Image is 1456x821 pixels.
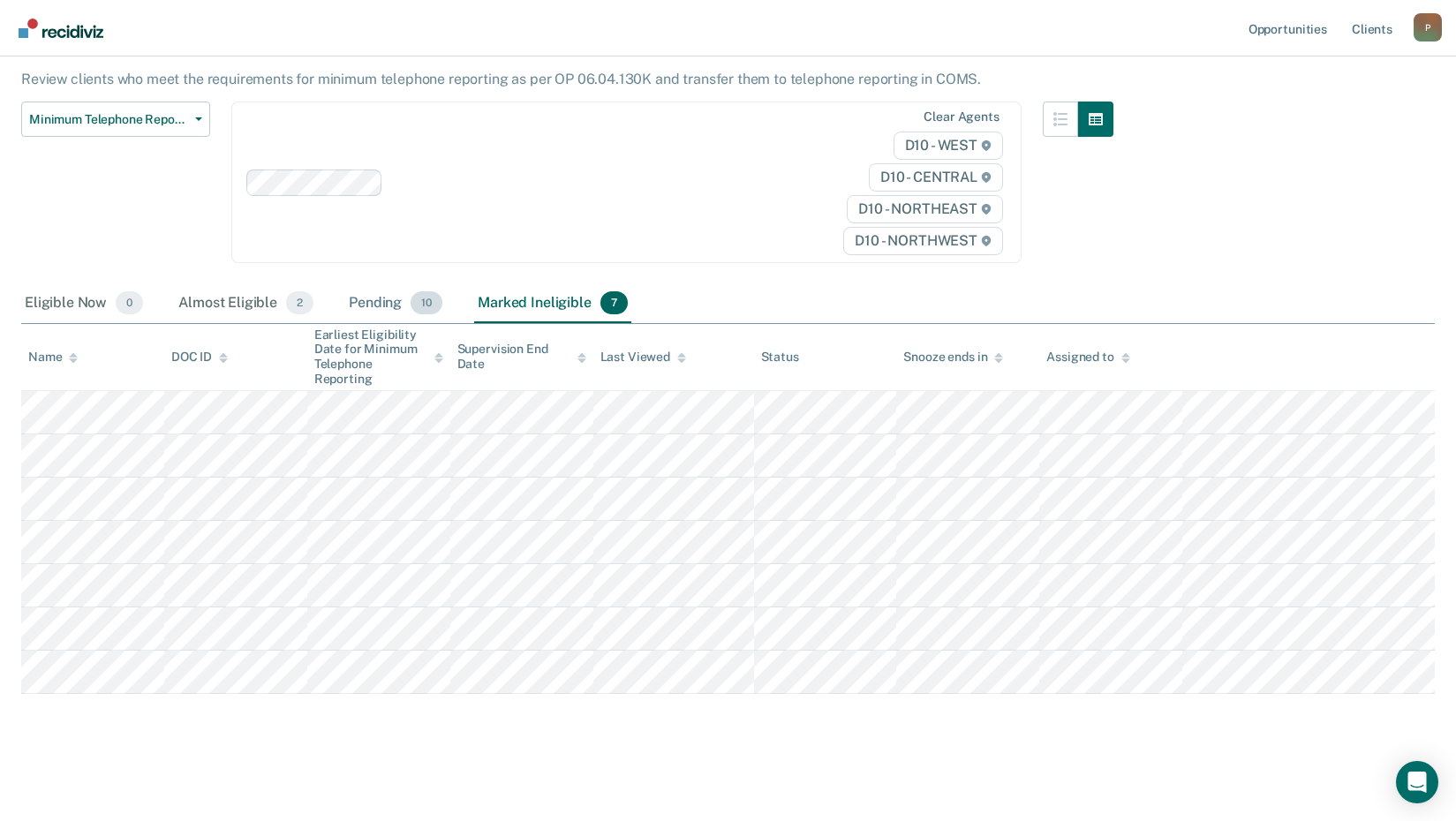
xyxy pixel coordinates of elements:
span: 2 [286,291,313,314]
div: DOC ID [171,350,228,365]
div: Status [761,350,799,365]
div: Open Intercom Messenger [1396,761,1438,803]
span: D10 - NORTHEAST [847,195,1002,223]
div: Assigned to [1046,350,1129,365]
div: Pending10 [345,284,446,323]
span: D10 - CENTRAL [869,163,1003,192]
div: Almost Eligible2 [175,284,317,323]
span: D10 - WEST [894,132,1003,160]
button: Profile dropdown button [1414,13,1442,41]
div: Earliest Eligibility Date for Minimum Telephone Reporting [314,328,443,387]
div: Last Viewed [600,350,686,365]
div: Snooze ends in [903,350,1003,365]
button: Minimum Telephone Reporting [21,102,210,137]
div: Clear agents [924,109,999,124]
div: P [1414,13,1442,41]
span: 10 [411,291,442,314]
p: Minimum Telephone Reporting is a level of supervision that uses an interactive voice recognition ... [21,37,1022,87]
span: 7 [600,291,628,314]
span: D10 - NORTHWEST [843,227,1002,255]
span: Minimum Telephone Reporting [29,112,188,127]
span: 0 [116,291,143,314]
div: Name [28,350,78,365]
div: Eligible Now0 [21,284,147,323]
img: Recidiviz [19,19,103,38]
div: Supervision End Date [457,342,586,372]
div: Marked Ineligible7 [474,284,631,323]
